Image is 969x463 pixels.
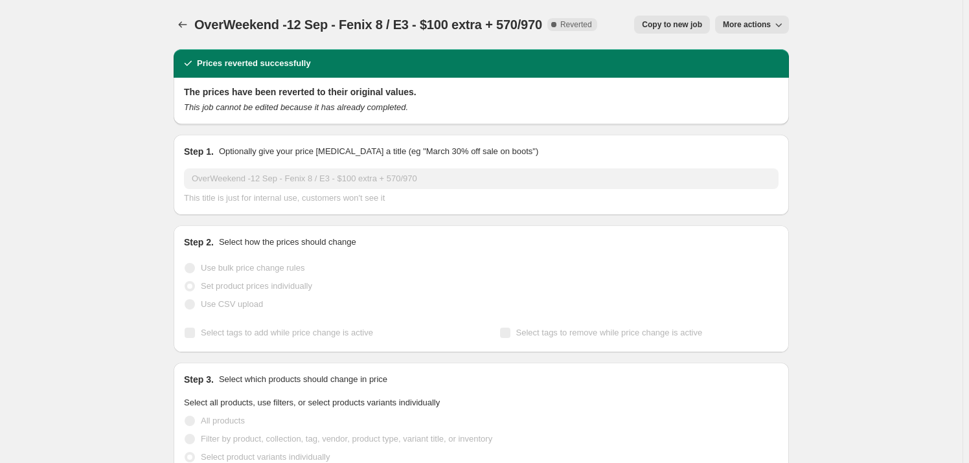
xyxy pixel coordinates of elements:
[642,19,702,30] span: Copy to new job
[184,373,214,386] h2: Step 3.
[634,16,710,34] button: Copy to new job
[184,85,779,98] h2: The prices have been reverted to their original values.
[201,452,330,462] span: Select product variants individually
[184,102,408,112] i: This job cannot be edited because it has already completed.
[201,281,312,291] span: Set product prices individually
[201,416,245,425] span: All products
[560,19,592,30] span: Reverted
[723,19,771,30] span: More actions
[516,328,703,337] span: Select tags to remove while price change is active
[219,145,538,158] p: Optionally give your price [MEDICAL_DATA] a title (eg "March 30% off sale on boots")
[184,236,214,249] h2: Step 2.
[184,193,385,203] span: This title is just for internal use, customers won't see it
[201,263,304,273] span: Use bulk price change rules
[201,434,492,444] span: Filter by product, collection, tag, vendor, product type, variant title, or inventory
[715,16,789,34] button: More actions
[174,16,192,34] button: Price change jobs
[219,373,387,386] p: Select which products should change in price
[184,398,440,407] span: Select all products, use filters, or select products variants individually
[219,236,356,249] p: Select how the prices should change
[194,17,542,32] span: OverWeekend -12 Sep - Fenix 8 / E3 - $100 extra + 570/970
[184,145,214,158] h2: Step 1.
[197,57,311,70] h2: Prices reverted successfully
[201,328,373,337] span: Select tags to add while price change is active
[184,168,779,189] input: 30% off holiday sale
[201,299,263,309] span: Use CSV upload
